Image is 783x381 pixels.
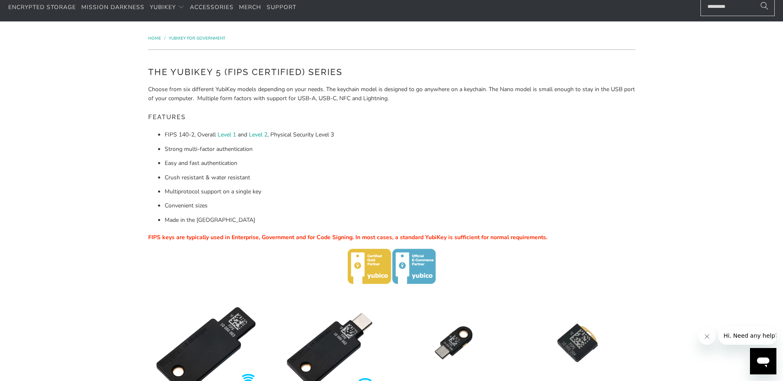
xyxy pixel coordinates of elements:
[150,3,176,11] span: YubiKey
[165,159,635,168] li: Easy and fast authentication
[190,3,234,11] span: Accessories
[249,131,267,139] a: Level 2
[699,328,715,345] iframe: Close message
[148,233,547,241] span: FIPS keys are typically used in Enterprise, Government and for Code Signing. In most cases, a sta...
[169,35,225,41] a: YubiKey for Government
[148,35,162,41] a: Home
[239,3,261,11] span: Merch
[719,327,776,345] iframe: Message from company
[165,130,635,139] li: FIPS 140-2, Overall and , Physical Security Level 3
[750,348,776,374] iframe: Button to launch messaging window
[5,6,59,12] span: Hi. Need any help?
[267,3,296,11] span: Support
[164,35,166,41] span: /
[165,216,635,225] li: Made in the [GEOGRAPHIC_DATA]
[148,66,635,79] h2: The YubiKey 5 (FIPS Certified) Series
[81,3,144,11] span: Mission Darkness
[148,85,635,103] p: Choose from six different YubiKey models depending on your needs. The keychain model is designed ...
[165,145,635,154] li: Strong multi-factor authentication
[8,3,76,11] span: Encrypted Storage
[165,187,635,196] li: Multiprotocol support on a single key
[165,201,635,210] li: Convenient sizes
[148,110,635,125] h5: Features
[165,173,635,182] li: Crush resistant & water resistant
[218,131,236,139] a: Level 1
[148,35,161,41] span: Home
